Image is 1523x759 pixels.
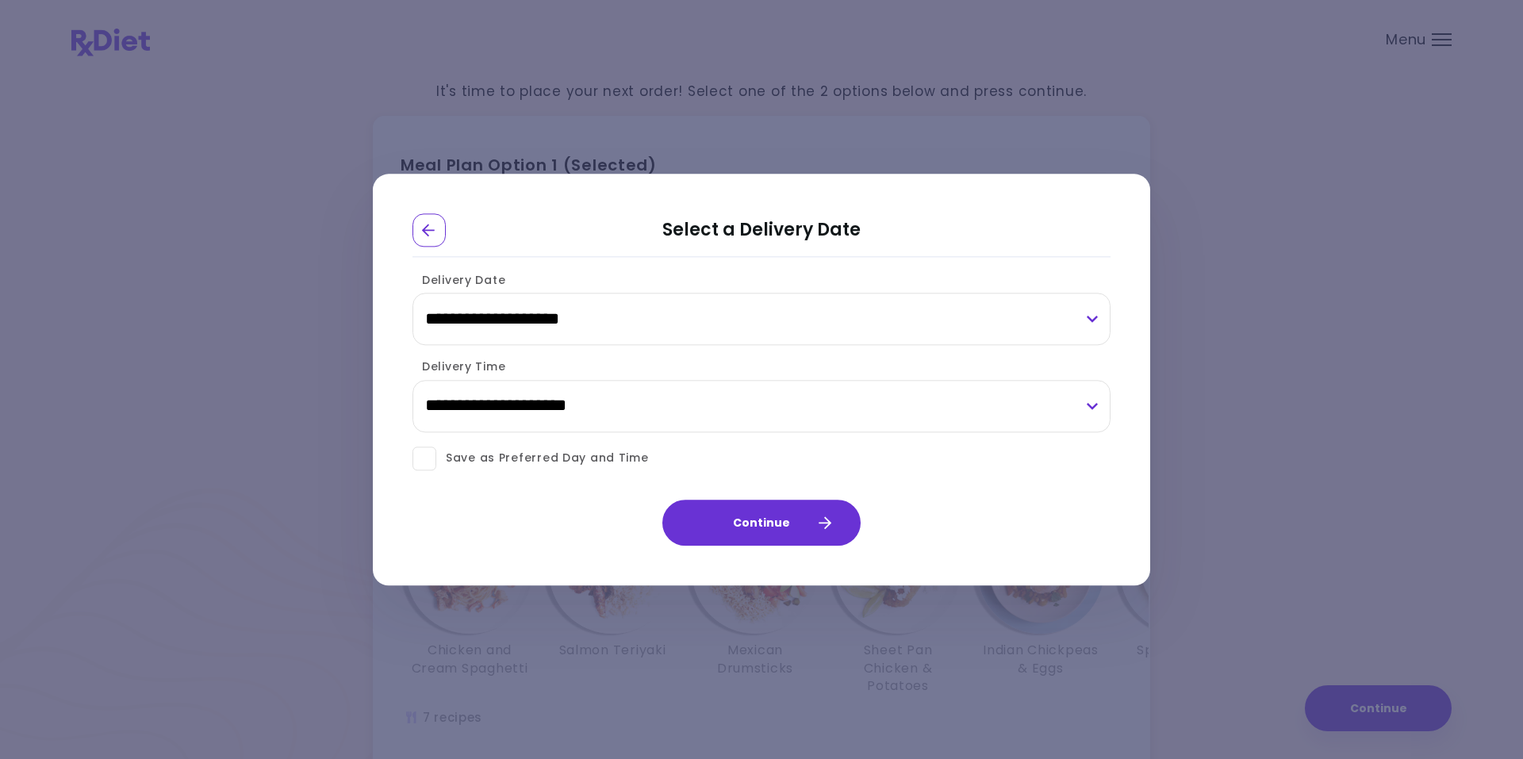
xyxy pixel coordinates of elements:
[436,449,649,469] span: Save as Preferred Day and Time
[662,500,861,546] button: Continue
[412,213,446,247] div: Go Back
[412,272,505,288] label: Delivery Date
[412,359,505,375] label: Delivery Time
[412,213,1111,257] h2: Select a Delivery Date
